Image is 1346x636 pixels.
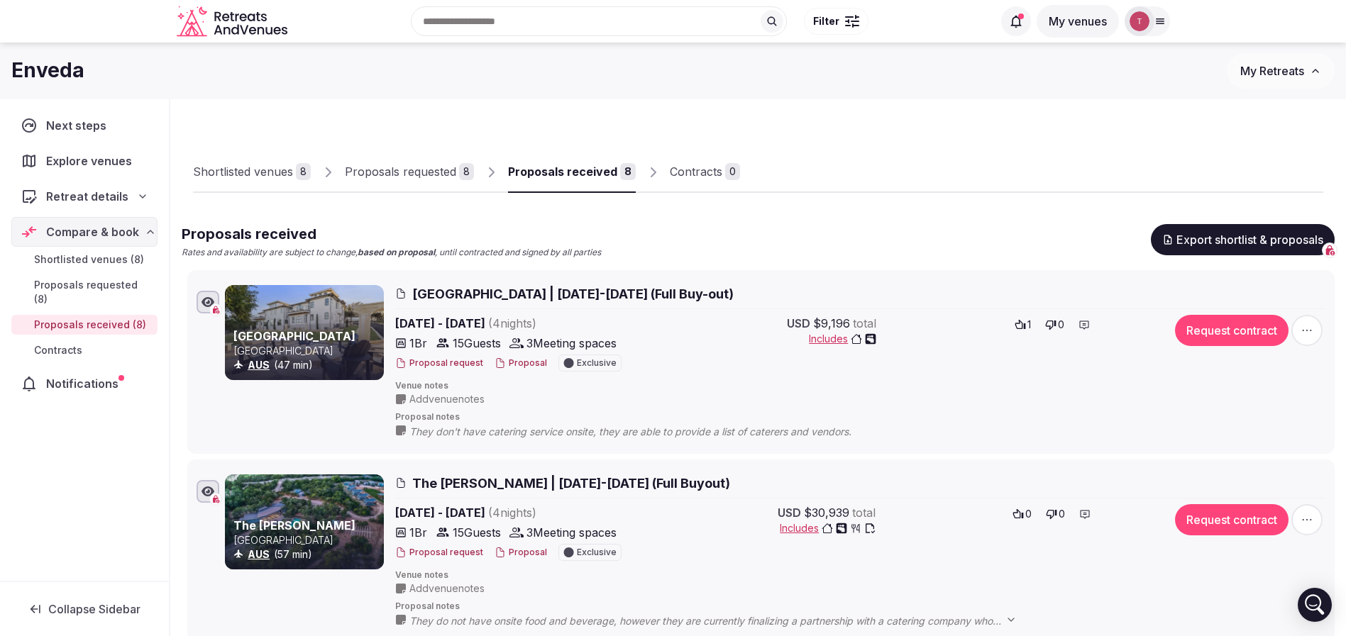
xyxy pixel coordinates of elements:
[1025,507,1032,521] span: 0
[1059,507,1065,521] span: 0
[193,163,293,180] div: Shortlisted venues
[395,547,483,559] button: Proposal request
[11,593,158,625] button: Collapse Sidebar
[1037,5,1119,38] button: My venues
[1027,318,1031,332] span: 1
[495,357,547,369] button: Proposal
[495,547,547,559] button: Proposal
[395,411,1325,423] span: Proposal notes
[233,547,381,562] div: (57 min)
[395,315,645,332] span: [DATE] - [DATE]
[620,163,636,180] div: 8
[358,247,435,257] strong: based on proposal
[11,111,158,140] a: Next steps
[34,278,152,306] span: Proposals requested (8)
[345,152,474,193] a: Proposals requested8
[1037,14,1119,28] a: My venues
[11,57,84,84] h1: Enveda
[670,152,740,193] a: Contracts0
[233,358,381,372] div: (47 min)
[11,275,158,309] a: Proposals requested (8)
[1175,504,1289,535] button: Request contract
[459,163,474,180] div: 8
[852,504,876,521] span: total
[1058,318,1064,332] span: 0
[1298,588,1332,622] div: Open Intercom Messenger
[725,163,740,180] div: 0
[46,117,112,134] span: Next steps
[1227,53,1335,89] button: My Retreats
[296,163,311,180] div: 8
[11,146,158,176] a: Explore venues
[46,152,138,169] span: Explore venues
[780,521,876,535] button: Includes
[233,329,355,343] a: [GEOGRAPHIC_DATA]
[526,335,617,352] span: 3 Meeting spaces
[11,315,158,335] a: Proposals received (8)
[804,504,849,521] span: $30,939
[233,518,355,532] a: The [PERSON_NAME]
[46,375,124,392] span: Notifications
[453,524,501,541] span: 15 Guests
[508,163,617,180] div: Proposals received
[804,8,868,35] button: Filter
[248,548,270,560] a: AUS
[670,163,722,180] div: Contracts
[853,315,876,332] span: total
[395,380,1325,392] span: Venue notes
[409,524,427,541] span: 1 Br
[395,357,483,369] button: Proposal request
[409,614,1031,628] span: They do not have onsite food and beverage, however they are currently finalizing a partnership wi...
[193,152,311,193] a: Shortlisted venues8
[395,601,1325,613] span: Proposal notes
[1042,504,1069,524] button: 0
[409,392,485,406] span: Add venue notes
[412,474,730,492] span: The [PERSON_NAME] | [DATE]-[DATE] (Full Buyout)
[412,285,734,303] span: [GEOGRAPHIC_DATA] | [DATE]-[DATE] (Full Buy-out)
[1130,11,1149,31] img: Thiago Martins
[409,335,427,352] span: 1 Br
[345,163,456,180] div: Proposals requested
[11,250,158,269] a: Shortlisted venues (8)
[34,343,82,357] span: Contracts
[233,533,381,547] p: [GEOGRAPHIC_DATA]
[182,247,601,259] p: Rates and availability are subject to change, , until contracted and signed by all parties
[46,223,139,240] span: Compare & book
[453,335,501,352] span: 15 Guests
[11,340,158,360] a: Contracts
[248,358,270,372] button: AUS
[813,14,839,28] span: Filter
[1010,315,1035,335] button: 1
[787,315,810,332] span: USD
[813,315,850,332] span: $9,196
[34,318,146,332] span: Proposals received (8)
[248,359,270,371] a: AUS
[488,316,536,330] span: ( 4 night s )
[34,252,144,267] span: Shortlisted venues (8)
[1008,504,1036,524] button: 0
[577,548,617,557] span: Exclusive
[46,188,128,205] span: Retreat details
[48,602,140,616] span: Collapse Sidebar
[395,504,645,521] span: [DATE] - [DATE]
[1151,224,1335,255] button: Export shortlist & proposals
[177,6,290,38] svg: Retreats and Venues company logo
[577,359,617,367] span: Exclusive
[182,224,601,244] h2: Proposals received
[395,569,1325,581] span: Venue notes
[778,504,801,521] span: USD
[177,6,290,38] a: Visit the homepage
[488,506,536,520] span: ( 4 night s )
[1240,64,1304,78] span: My Retreats
[1175,315,1289,346] button: Request contract
[248,547,270,562] button: AUS
[809,332,876,346] button: Includes
[409,425,880,439] span: They don't have catering service onsite, they are able to provide a list of caterers and vendors.
[526,524,617,541] span: 3 Meeting spaces
[1041,315,1069,335] button: 0
[508,152,636,193] a: Proposals received8
[409,581,485,596] span: Add venue notes
[233,344,381,358] p: [GEOGRAPHIC_DATA]
[11,369,158,398] a: Notifications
